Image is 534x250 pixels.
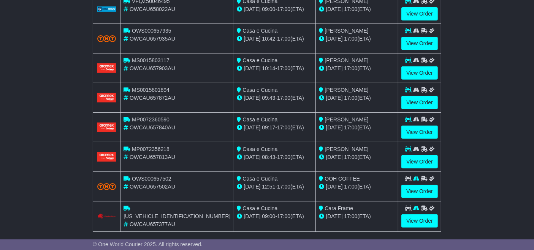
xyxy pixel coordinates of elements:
[319,35,395,43] div: (ETA)
[401,155,438,168] a: View Order
[244,65,260,71] span: [DATE]
[401,126,438,139] a: View Order
[237,153,313,161] div: - (ETA)
[326,154,342,160] span: [DATE]
[401,7,438,20] a: View Order
[277,6,290,12] span: 17:00
[344,184,357,190] span: 17:00
[326,36,342,42] span: [DATE]
[325,146,368,152] span: [PERSON_NAME]
[277,65,290,71] span: 17:00
[277,213,290,219] span: 17:00
[132,116,170,123] span: MP0072360590
[237,5,313,13] div: - (ETA)
[326,213,342,219] span: [DATE]
[262,124,275,131] span: 09:17
[277,95,290,101] span: 17:00
[401,185,438,198] a: View Order
[401,37,438,50] a: View Order
[132,176,171,182] span: OWS000657502
[242,146,277,152] span: Casa e Cucina
[237,183,313,191] div: - (ETA)
[262,6,275,12] span: 09:00
[262,184,275,190] span: 12:51
[132,146,170,152] span: MP0072356218
[244,124,260,131] span: [DATE]
[244,6,260,12] span: [DATE]
[97,6,116,11] img: GetCarrierServiceLogo
[244,213,260,219] span: [DATE]
[325,176,360,182] span: OOH COFFEE
[242,176,277,182] span: Casa e Cucina
[344,6,357,12] span: 17:00
[244,154,260,160] span: [DATE]
[344,95,357,101] span: 17:00
[319,153,395,161] div: (ETA)
[319,5,395,13] div: (ETA)
[132,57,170,63] span: MS0015803117
[130,154,175,160] span: OWCAU657813AU
[132,87,170,93] span: MS0015801894
[97,183,116,190] img: TNT_Domestic.png
[325,116,368,123] span: [PERSON_NAME]
[242,205,277,211] span: Casa e Cucina
[319,64,395,72] div: (ETA)
[130,184,175,190] span: OWCAU657502AU
[277,124,290,131] span: 17:00
[319,94,395,102] div: (ETA)
[242,87,277,93] span: Casa e Cucina
[237,35,313,43] div: - (ETA)
[344,36,357,42] span: 17:00
[401,214,438,228] a: View Order
[97,63,116,73] img: Aramex.png
[319,212,395,220] div: (ETA)
[242,57,277,63] span: Casa e Cucina
[277,154,290,160] span: 17:00
[326,65,342,71] span: [DATE]
[244,95,260,101] span: [DATE]
[344,65,357,71] span: 17:00
[237,212,313,220] div: - (ETA)
[262,213,275,219] span: 09:00
[344,213,357,219] span: 17:00
[325,87,368,93] span: [PERSON_NAME]
[401,66,438,80] a: View Order
[130,95,175,101] span: OWCAU657872AU
[237,64,313,72] div: - (ETA)
[326,6,342,12] span: [DATE]
[319,183,395,191] div: (ETA)
[244,36,260,42] span: [DATE]
[344,154,357,160] span: 17:00
[130,124,175,131] span: OWCAU657840AU
[97,123,116,132] img: Aramex.png
[242,28,277,34] span: Casa e Cucina
[325,28,368,34] span: [PERSON_NAME]
[132,28,171,34] span: OWS000657935
[97,152,116,162] img: Aramex.png
[97,214,116,220] img: Couriers_Please.png
[344,124,357,131] span: 17:00
[262,65,275,71] span: 10:14
[277,184,290,190] span: 17:00
[326,184,342,190] span: [DATE]
[124,213,230,219] span: [US_VEHICLE_IDENTIFICATION_NUMBER]
[242,116,277,123] span: Casa e Cucina
[130,36,175,42] span: OWCAU657935AU
[97,93,116,102] img: Aramex.png
[277,36,290,42] span: 17:00
[237,124,313,132] div: - (ETA)
[326,124,342,131] span: [DATE]
[237,94,313,102] div: - (ETA)
[262,154,275,160] span: 08:43
[130,65,175,71] span: OWCAU657903AU
[244,184,260,190] span: [DATE]
[262,36,275,42] span: 10:42
[93,241,203,247] span: © One World Courier 2025. All rights reserved.
[262,95,275,101] span: 09:43
[97,35,116,42] img: TNT_Domestic.png
[326,95,342,101] span: [DATE]
[130,6,175,12] span: OWCAU658022AU
[401,96,438,109] a: View Order
[325,205,353,211] span: Cara Frame
[325,57,368,63] span: [PERSON_NAME]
